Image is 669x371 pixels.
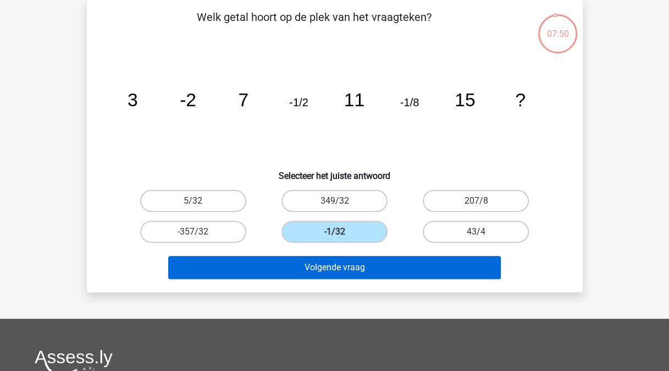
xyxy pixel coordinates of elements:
[104,9,524,42] p: Welk getal hoort op de plek van het vraagteken?
[289,96,308,108] tspan: -1/2
[344,90,364,110] tspan: 11
[537,13,578,41] div: 07:50
[238,90,248,110] tspan: 7
[281,221,388,243] label: -1/32
[180,90,196,110] tspan: -2
[455,90,475,110] tspan: 15
[140,221,246,243] label: -357/32
[281,190,388,212] label: 349/32
[127,90,137,110] tspan: 3
[423,190,529,212] label: 207/8
[104,162,565,181] h6: Selecteer het juiste antwoord
[140,190,246,212] label: 5/32
[423,221,529,243] label: 43/4
[168,256,501,279] button: Volgende vraag
[400,96,419,108] tspan: -1/8
[515,90,526,110] tspan: ?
